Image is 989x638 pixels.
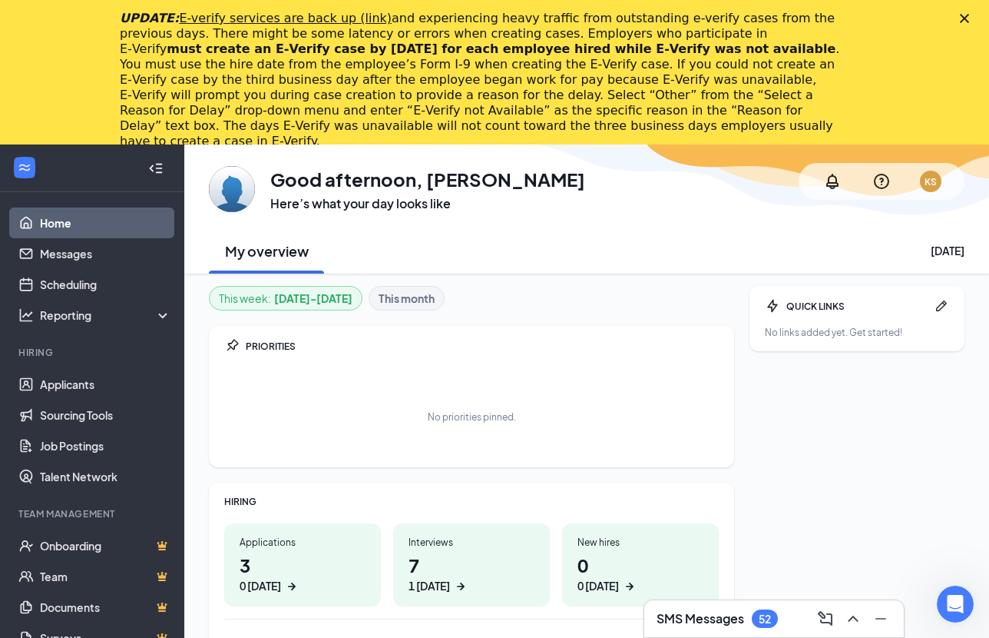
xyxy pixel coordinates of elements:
b: This month [379,290,435,307]
h3: Here’s what your day looks like [270,195,585,212]
b: must create an E‑Verify case by [DATE] for each employee hired while E‑Verify was not available [167,42,835,56]
h1: 7 [408,552,534,594]
a: TeamCrown [40,561,171,592]
svg: ChevronUp [844,610,862,628]
div: 1 [DATE] [408,578,450,594]
a: Scheduling [40,269,171,300]
button: ComposeMessage [812,606,836,631]
div: PRIORITIES [246,340,719,353]
div: Reporting [40,307,172,323]
div: Close [960,14,975,23]
iframe: Intercom live chat [937,586,974,623]
svg: Collapse [148,161,164,176]
a: OnboardingCrown [40,530,171,561]
a: E-verify services are back up (link) [179,11,392,25]
div: and experiencing heavy traffic from outstanding e-verify cases from the previous days. There migh... [120,11,845,149]
a: Messages [40,238,171,269]
a: Applicants [40,369,171,400]
div: No priorities pinned. [428,410,516,424]
div: New hires [577,536,703,549]
a: DocumentsCrown [40,592,171,623]
a: Home [40,208,171,238]
i: UPDATE: [120,11,392,25]
h2: My overview [225,241,309,261]
svg: ArrowRight [453,579,468,594]
svg: Bolt [765,298,780,314]
h3: SMS Messages [657,610,744,627]
svg: ComposeMessage [816,610,835,628]
b: [DATE] - [DATE] [274,290,352,307]
svg: Pen [934,298,949,314]
div: [DATE] [931,243,964,258]
svg: ArrowRight [284,579,299,594]
a: Job Postings [40,430,171,461]
div: No links added yet. Get started! [765,326,949,339]
div: 52 [759,613,771,626]
div: KS [925,175,937,188]
h1: 3 [240,552,365,594]
div: Applications [240,536,365,549]
svg: Minimize [872,610,890,628]
div: QUICK LINKS [786,300,928,313]
div: Team Management [18,507,168,520]
a: Applications30 [DATE]ArrowRight [224,523,381,606]
a: New hires00 [DATE]ArrowRight [562,523,719,606]
a: Interviews71 [DATE]ArrowRight [393,523,550,606]
div: 0 [DATE] [240,578,281,594]
svg: Analysis [18,307,34,323]
svg: Pin [224,338,240,354]
h1: 0 [577,552,703,594]
div: HIRING [224,495,719,508]
div: This week : [219,290,352,307]
svg: Notifications [823,172,842,191]
svg: ArrowRight [622,579,637,594]
a: Talent Network [40,461,171,492]
a: Sourcing Tools [40,400,171,430]
button: ChevronUp [839,606,864,631]
svg: WorkstreamLogo [17,160,32,175]
div: Hiring [18,346,168,359]
div: Interviews [408,536,534,549]
div: 0 [DATE] [577,578,619,594]
button: Minimize [867,606,891,631]
h1: Good afternoon, [PERSON_NAME] [270,166,585,192]
svg: QuestionInfo [872,172,891,191]
img: Kayla Seale [209,166,255,212]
